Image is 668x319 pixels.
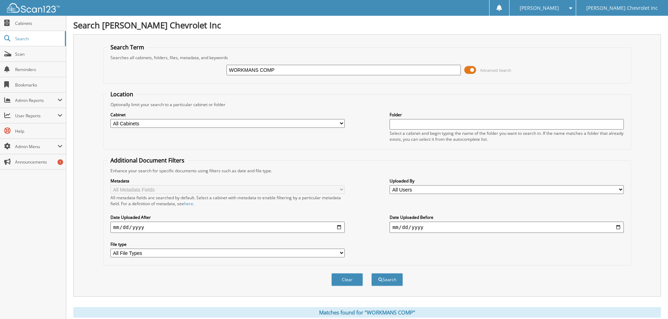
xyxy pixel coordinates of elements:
span: Advanced Search [480,68,511,73]
button: Search [371,273,403,286]
legend: Additional Document Filters [107,157,188,164]
span: Reminders [15,67,62,72]
div: Optionally limit your search to a particular cabinet or folder [107,102,627,108]
span: Help [15,128,62,134]
button: Clear [331,273,363,286]
span: Announcements [15,159,62,165]
span: [PERSON_NAME] [520,6,559,10]
div: Select a cabinet and begin typing the name of the folder you want to search in. If the name match... [390,130,624,142]
a: here [184,201,193,207]
label: Cabinet [110,112,345,118]
label: Folder [390,112,624,118]
div: All metadata fields are searched by default. Select a cabinet with metadata to enable filtering b... [110,195,345,207]
span: Admin Reports [15,97,58,103]
div: Enhance your search for specific documents using filters such as date and file type. [107,168,627,174]
h1: Search [PERSON_NAME] Chevrolet Inc [73,19,661,31]
span: [PERSON_NAME] Chevrolet Inc [586,6,658,10]
label: Date Uploaded Before [390,214,624,220]
span: User Reports [15,113,58,119]
input: end [390,222,624,233]
span: Bookmarks [15,82,62,88]
label: Metadata [110,178,345,184]
label: File type [110,241,345,247]
span: Admin Menu [15,144,58,150]
legend: Search Term [107,43,148,51]
input: start [110,222,345,233]
div: Matches found for "WORKMANS COMP" [73,307,661,318]
span: Cabinets [15,20,62,26]
label: Date Uploaded After [110,214,345,220]
label: Uploaded By [390,178,624,184]
legend: Location [107,90,137,98]
span: Search [15,36,61,42]
img: scan123-logo-white.svg [7,3,60,13]
div: Searches all cabinets, folders, files, metadata, and keywords [107,55,627,61]
div: 1 [58,159,63,165]
span: Scan [15,51,62,57]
